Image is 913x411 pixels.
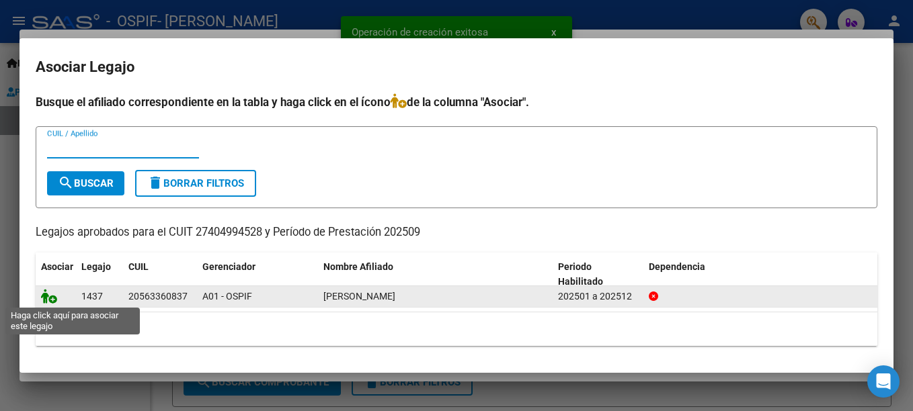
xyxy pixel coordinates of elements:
[643,253,878,297] datatable-header-cell: Dependencia
[41,261,73,272] span: Asociar
[128,261,149,272] span: CUIL
[558,261,603,287] span: Periodo Habilitado
[197,253,318,297] datatable-header-cell: Gerenciador
[553,253,643,297] datatable-header-cell: Periodo Habilitado
[36,312,877,346] div: 1 registros
[202,261,255,272] span: Gerenciador
[147,177,244,189] span: Borrar Filtros
[36,224,877,241] p: Legajos aprobados para el CUIT 27404994528 y Período de Prestación 202509
[81,291,103,302] span: 1437
[81,261,111,272] span: Legajo
[323,261,393,272] span: Nombre Afiliado
[58,177,114,189] span: Buscar
[558,289,638,304] div: 202501 a 202512
[58,175,74,191] mat-icon: search
[123,253,197,297] datatable-header-cell: CUIL
[36,54,877,80] h2: Asociar Legajo
[867,365,900,398] div: Open Intercom Messenger
[649,261,705,272] span: Dependencia
[135,170,256,197] button: Borrar Filtros
[323,291,395,302] span: VERA CIRO BAUTISTA
[36,93,877,111] h4: Busque el afiliado correspondiente en la tabla y haga click en el ícono de la columna "Asociar".
[318,253,553,297] datatable-header-cell: Nombre Afiliado
[147,175,163,191] mat-icon: delete
[47,171,124,195] button: Buscar
[128,289,188,304] div: 20563360837
[76,253,123,297] datatable-header-cell: Legajo
[202,291,252,302] span: A01 - OSPIF
[36,253,76,297] datatable-header-cell: Asociar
